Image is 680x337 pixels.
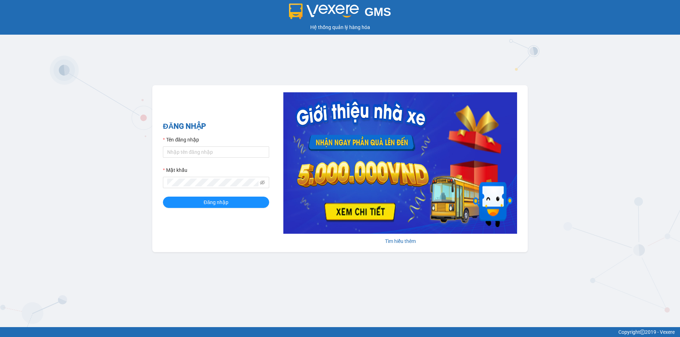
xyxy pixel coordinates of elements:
div: Tìm hiểu thêm [283,237,517,245]
label: Tên đăng nhập [163,136,199,144]
button: Đăng nhập [163,197,269,208]
span: eye-invisible [260,180,265,185]
span: Đăng nhập [204,198,228,206]
span: GMS [364,5,391,18]
h2: ĐĂNG NHẬP [163,121,269,132]
label: Mật khẩu [163,166,187,174]
input: Tên đăng nhập [163,146,269,158]
img: banner-0 [283,92,517,234]
div: Copyright 2019 - Vexere [5,328,675,336]
div: Hệ thống quản lý hàng hóa [2,23,678,31]
img: logo 2 [289,4,359,19]
input: Mật khẩu [167,179,259,186]
span: copyright [640,330,645,335]
a: GMS [289,11,391,16]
